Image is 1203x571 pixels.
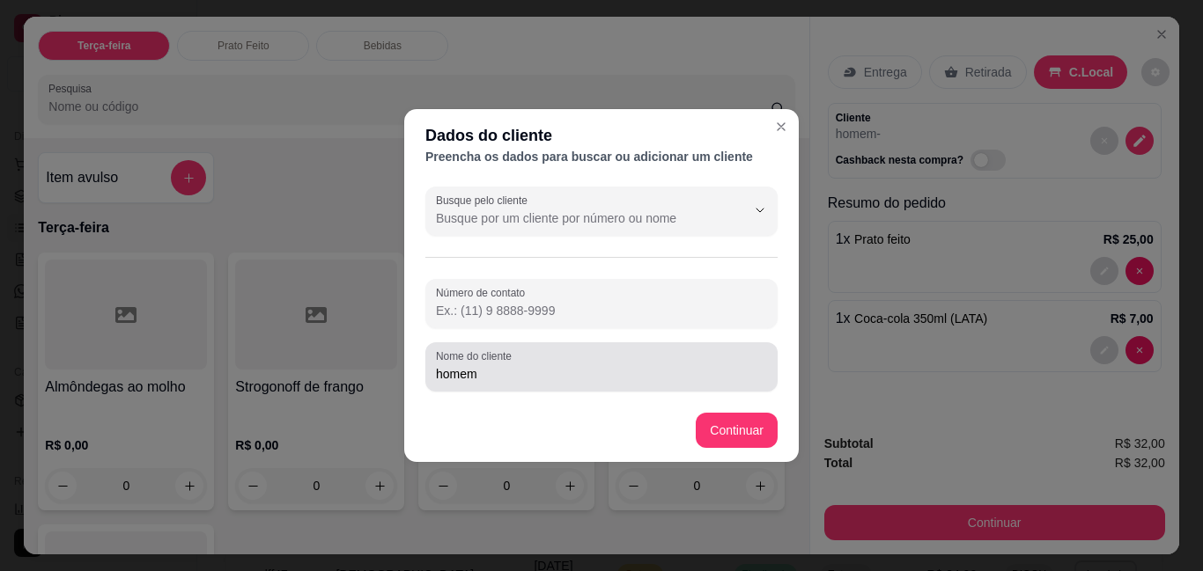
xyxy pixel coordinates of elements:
[436,193,534,208] label: Busque pelo cliente
[425,123,778,148] div: Dados do cliente
[436,209,718,227] input: Busque pelo cliente
[436,348,518,363] label: Nome do cliente
[425,148,778,165] div: Preencha os dados para buscar ou adicionar um cliente
[436,285,531,300] label: Número de contato
[436,302,767,319] input: Número de contato
[746,196,774,224] button: Show suggestions
[767,113,795,141] button: Close
[436,365,767,383] input: Nome do cliente
[696,413,778,448] button: Continuar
